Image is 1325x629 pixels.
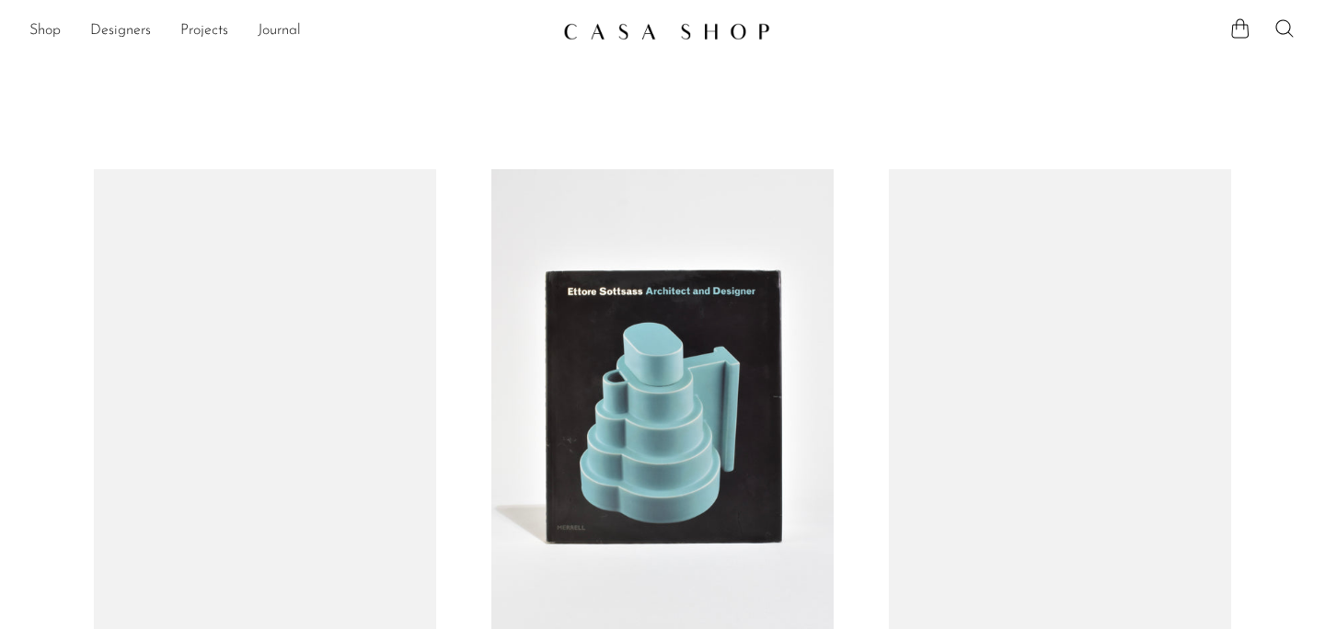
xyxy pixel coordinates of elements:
[90,19,151,43] a: Designers
[29,16,548,47] nav: Desktop navigation
[180,19,228,43] a: Projects
[258,19,301,43] a: Journal
[29,16,548,47] ul: NEW HEADER MENU
[29,19,61,43] a: Shop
